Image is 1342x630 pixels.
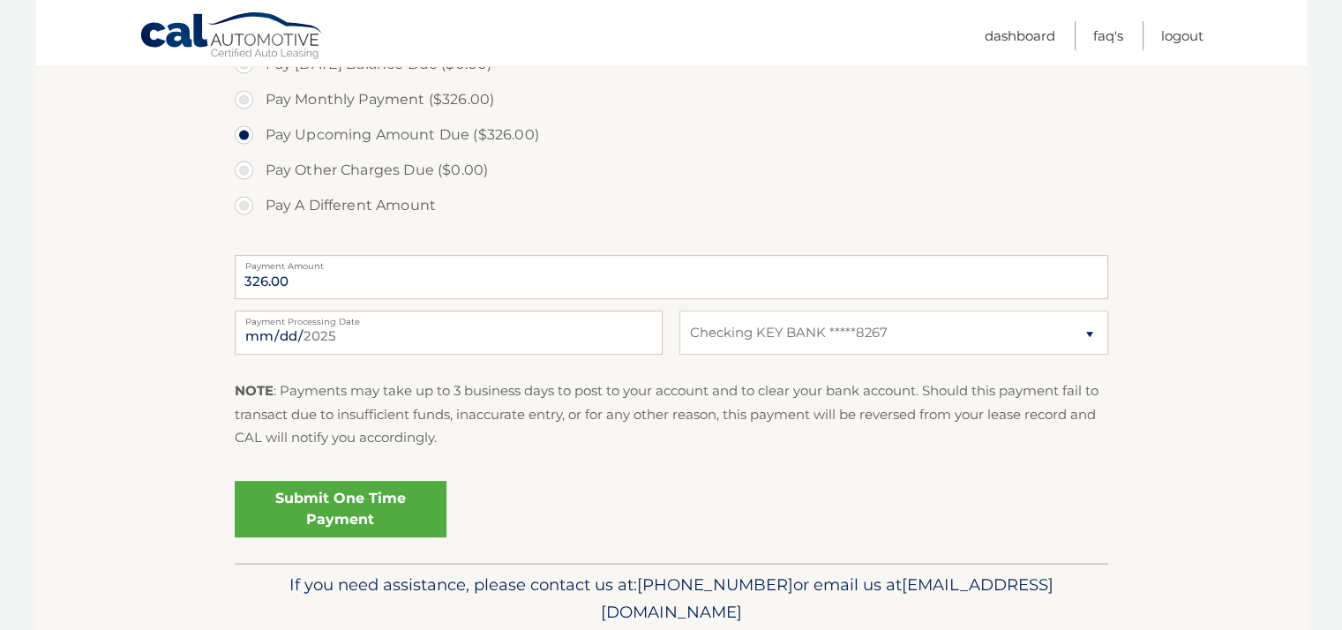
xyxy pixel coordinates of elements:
[1161,21,1203,50] a: Logout
[235,82,1108,117] label: Pay Monthly Payment ($326.00)
[235,311,663,355] input: Payment Date
[235,255,1108,299] input: Payment Amount
[139,11,325,63] a: Cal Automotive
[246,571,1097,627] p: If you need assistance, please contact us at: or email us at
[1093,21,1123,50] a: FAQ's
[235,311,663,325] label: Payment Processing Date
[235,379,1108,449] p: : Payments may take up to 3 business days to post to your account and to clear your bank account....
[235,255,1108,269] label: Payment Amount
[235,153,1108,188] label: Pay Other Charges Due ($0.00)
[235,481,446,537] a: Submit One Time Payment
[985,21,1055,50] a: Dashboard
[235,382,274,399] strong: NOTE
[235,117,1108,153] label: Pay Upcoming Amount Due ($326.00)
[637,574,793,595] span: [PHONE_NUMBER]
[235,188,1108,223] label: Pay A Different Amount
